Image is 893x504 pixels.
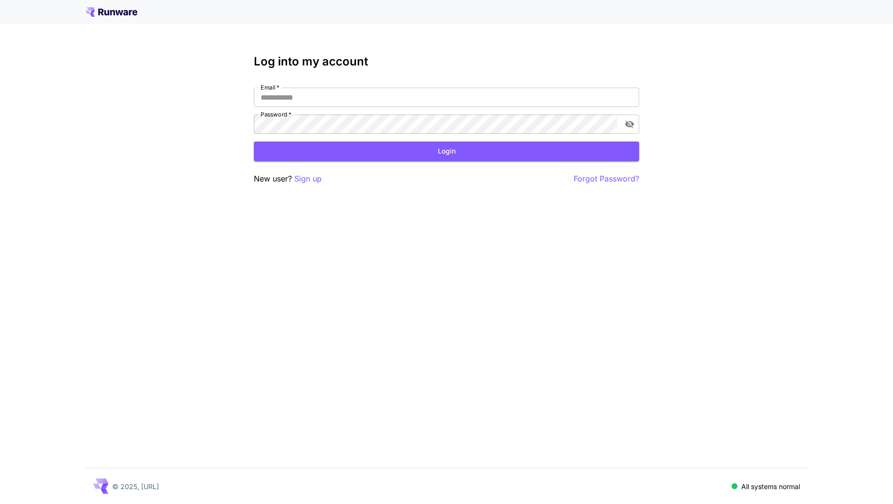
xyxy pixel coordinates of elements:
[112,481,159,491] p: © 2025, [URL]
[261,83,279,91] label: Email
[574,173,639,185] button: Forgot Password?
[261,110,291,118] label: Password
[621,116,638,133] button: toggle password visibility
[254,142,639,161] button: Login
[254,55,639,68] h3: Log into my account
[254,173,322,185] p: New user?
[741,481,800,491] p: All systems normal
[294,173,322,185] button: Sign up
